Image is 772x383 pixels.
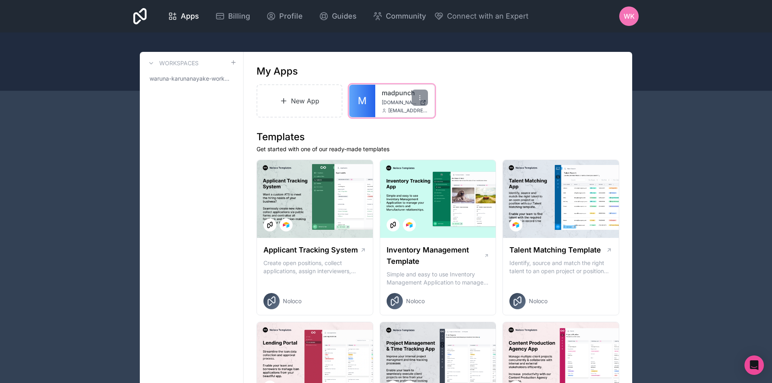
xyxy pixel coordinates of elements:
[386,11,426,22] span: Community
[263,259,366,275] p: Create open positions, collect applications, assign interviewers, centralise candidate feedback a...
[387,244,484,267] h1: Inventory Management Template
[228,11,250,22] span: Billing
[366,7,432,25] a: Community
[358,94,367,107] span: M
[209,7,257,25] a: Billing
[529,297,547,305] span: Noloco
[312,7,363,25] a: Guides
[382,88,428,98] a: madpunch
[146,71,237,86] a: waruna-karunanayake-workspace
[513,222,519,228] img: Airtable Logo
[349,85,375,117] a: M
[150,75,230,83] span: waruna-karunanayake-workspace
[257,84,342,118] a: New App
[181,11,199,22] span: Apps
[263,244,358,256] h1: Applicant Tracking System
[387,270,490,287] p: Simple and easy to use Inventory Management Application to manage your stock, orders and Manufact...
[260,7,309,25] a: Profile
[744,355,764,375] div: Open Intercom Messenger
[279,11,303,22] span: Profile
[283,297,302,305] span: Noloco
[434,11,528,22] button: Connect with an Expert
[447,11,528,22] span: Connect with an Expert
[283,222,289,228] img: Airtable Logo
[146,58,199,68] a: Workspaces
[257,65,298,78] h1: My Apps
[382,99,417,106] span: [DOMAIN_NAME]
[509,259,612,275] p: Identify, source and match the right talent to an open project or position with our Talent Matchi...
[509,244,601,256] h1: Talent Matching Template
[332,11,357,22] span: Guides
[624,11,635,21] span: WK
[406,222,413,228] img: Airtable Logo
[257,131,619,143] h1: Templates
[406,297,425,305] span: Noloco
[388,107,428,114] span: [EMAIL_ADDRESS][DOMAIN_NAME]
[382,99,428,106] a: [DOMAIN_NAME]
[159,59,199,67] h3: Workspaces
[257,145,619,153] p: Get started with one of our ready-made templates
[161,7,205,25] a: Apps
